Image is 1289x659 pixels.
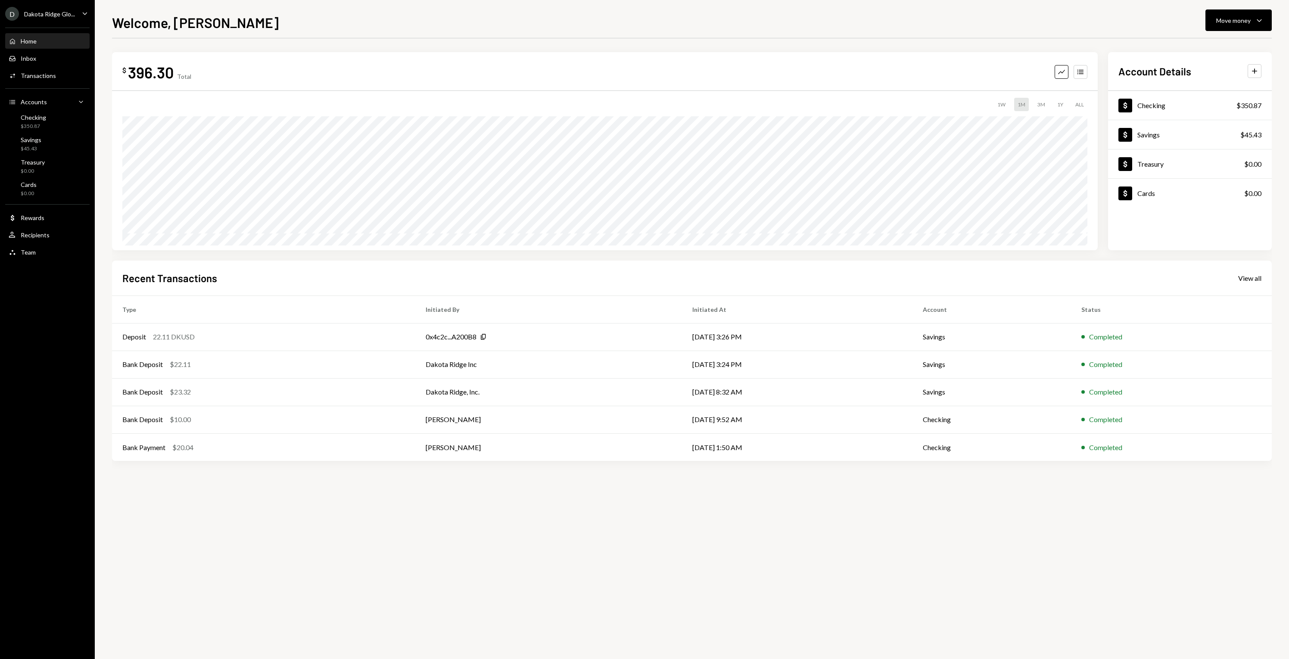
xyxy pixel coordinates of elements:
[912,378,1071,406] td: Savings
[5,50,90,66] a: Inbox
[5,94,90,109] a: Accounts
[1089,359,1122,370] div: Completed
[21,181,37,188] div: Cards
[1216,16,1251,25] div: Move money
[1238,274,1261,283] div: View all
[1108,149,1272,178] a: Treasury$0.00
[1137,131,1160,139] div: Savings
[21,168,45,175] div: $0.00
[1089,332,1122,342] div: Completed
[912,323,1071,351] td: Savings
[21,123,46,130] div: $350.87
[21,159,45,166] div: Treasury
[5,210,90,225] a: Rewards
[5,156,90,177] a: Treasury$0.00
[682,323,912,351] td: [DATE] 3:26 PM
[170,359,191,370] div: $22.11
[21,214,44,221] div: Rewards
[170,414,191,425] div: $10.00
[21,249,36,256] div: Team
[21,37,37,45] div: Home
[1014,98,1029,111] div: 1M
[177,73,191,80] div: Total
[112,295,415,323] th: Type
[21,190,37,197] div: $0.00
[1108,120,1272,149] a: Savings$45.43
[122,414,163,425] div: Bank Deposit
[5,7,19,21] div: D
[1071,295,1272,323] th: Status
[21,231,50,239] div: Recipients
[21,55,36,62] div: Inbox
[112,14,279,31] h1: Welcome, [PERSON_NAME]
[1118,64,1191,78] h2: Account Details
[415,295,682,323] th: Initiated By
[415,406,682,433] td: [PERSON_NAME]
[1137,101,1165,109] div: Checking
[128,62,174,82] div: 396.30
[24,10,75,18] div: Dakota Ridge Glo...
[1137,189,1155,197] div: Cards
[682,295,912,323] th: Initiated At
[912,433,1071,461] td: Checking
[1236,100,1261,111] div: $350.87
[1244,159,1261,169] div: $0.00
[1137,160,1164,168] div: Treasury
[1205,9,1272,31] button: Move money
[5,111,90,132] a: Checking$350.87
[1089,414,1122,425] div: Completed
[122,442,165,453] div: Bank Payment
[682,351,912,378] td: [DATE] 3:24 PM
[1244,188,1261,199] div: $0.00
[1034,98,1049,111] div: 3M
[5,68,90,83] a: Transactions
[5,178,90,199] a: Cards$0.00
[170,387,191,397] div: $23.32
[682,406,912,433] td: [DATE] 9:52 AM
[5,244,90,260] a: Team
[1240,130,1261,140] div: $45.43
[1089,387,1122,397] div: Completed
[415,433,682,461] td: [PERSON_NAME]
[1054,98,1067,111] div: 1Y
[912,406,1071,433] td: Checking
[5,227,90,242] a: Recipients
[122,66,126,75] div: $
[153,332,195,342] div: 22.11 DKUSD
[5,134,90,154] a: Savings$45.43
[415,351,682,378] td: Dakota Ridge Inc
[122,387,163,397] div: Bank Deposit
[912,351,1071,378] td: Savings
[122,332,146,342] div: Deposit
[426,332,476,342] div: 0x4c2c...A200B8
[21,145,41,152] div: $45.43
[1108,179,1272,208] a: Cards$0.00
[21,114,46,121] div: Checking
[1108,91,1272,120] a: Checking$350.87
[21,136,41,143] div: Savings
[1089,442,1122,453] div: Completed
[21,98,47,106] div: Accounts
[172,442,193,453] div: $20.04
[912,295,1071,323] th: Account
[122,271,217,285] h2: Recent Transactions
[5,33,90,49] a: Home
[122,359,163,370] div: Bank Deposit
[21,72,56,79] div: Transactions
[682,433,912,461] td: [DATE] 1:50 AM
[1238,273,1261,283] a: View all
[994,98,1009,111] div: 1W
[415,378,682,406] td: Dakota Ridge, Inc.
[1072,98,1087,111] div: ALL
[682,378,912,406] td: [DATE] 8:32 AM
